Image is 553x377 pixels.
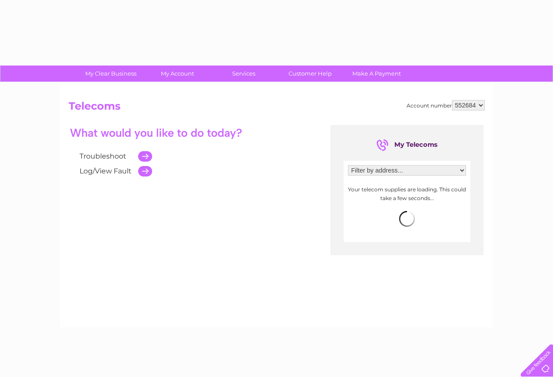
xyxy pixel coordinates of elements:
p: Your telecom supplies are loading. This could take a few seconds... [348,185,466,202]
a: Log/View Fault [80,167,132,175]
a: My Account [141,66,213,82]
a: Customer Help [274,66,346,82]
h2: Telecoms [69,100,485,117]
div: Account number [407,100,485,111]
a: Troubleshoot [80,152,126,160]
a: Services [208,66,280,82]
a: My Clear Business [75,66,147,82]
div: My Telecoms [376,138,438,152]
a: Make A Payment [341,66,413,82]
img: loading [399,211,415,227]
